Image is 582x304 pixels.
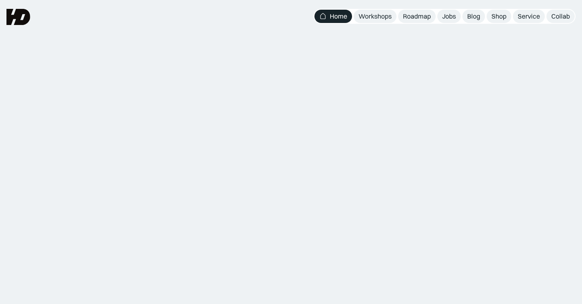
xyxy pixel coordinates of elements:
[546,10,575,23] a: Collab
[518,12,540,21] div: Service
[437,10,461,23] a: Jobs
[358,12,392,21] div: Workshops
[398,10,436,23] a: Roadmap
[330,12,347,21] div: Home
[551,12,570,21] div: Collab
[491,12,506,21] div: Shop
[462,10,485,23] a: Blog
[487,10,511,23] a: Shop
[513,10,545,23] a: Service
[442,12,456,21] div: Jobs
[314,10,352,23] a: Home
[354,10,396,23] a: Workshops
[467,12,480,21] div: Blog
[403,12,431,21] div: Roadmap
